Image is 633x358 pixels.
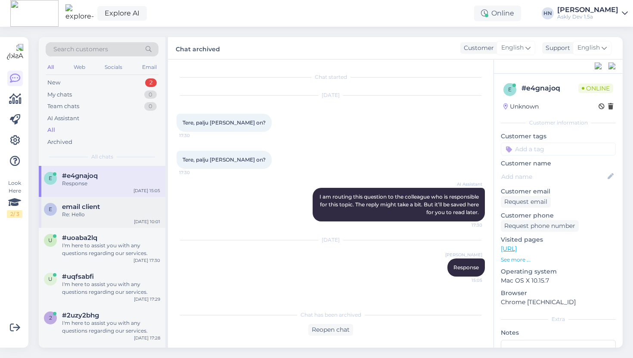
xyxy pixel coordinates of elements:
[521,83,578,93] div: # e4gnajoq
[453,264,479,271] span: Response
[177,91,485,99] div: [DATE]
[62,242,160,257] div: I'm here to assist you with any questions regarding our services.
[595,62,602,70] img: pd
[144,102,157,111] div: 0
[308,324,353,336] div: Reopen chat
[501,220,579,232] div: Request phone number
[91,153,113,161] span: All chats
[133,187,160,194] div: [DATE] 15:05
[501,172,606,181] input: Add name
[445,252,482,258] span: [PERSON_NAME]
[542,7,554,19] div: HN
[7,210,22,218] div: 2 / 3
[62,180,160,187] div: Response
[301,311,361,319] span: Chat has been archived
[47,126,55,134] div: All
[62,172,98,180] span: #e4gnajoq
[62,280,160,296] div: I'm here to assist you with any questions regarding our services.
[140,62,158,73] div: Email
[47,114,79,123] div: AI Assistant
[176,42,220,54] label: Chat archived
[501,132,616,141] p: Customer tags
[501,245,517,252] a: [URL]
[145,78,157,87] div: 2
[62,211,160,218] div: Re: Hello
[501,187,616,196] p: Customer email
[134,218,160,225] div: [DATE] 10:01
[177,73,485,81] div: Chat started
[557,6,618,13] div: [PERSON_NAME]
[46,62,56,73] div: All
[47,90,72,99] div: My chats
[501,119,616,127] div: Customer information
[179,169,211,176] span: 17:30
[62,311,99,319] span: #2uzy2bhg
[134,296,160,302] div: [DATE] 17:29
[557,13,618,20] div: Askly Dev 1.5a
[608,62,616,70] img: zendesk
[133,257,160,264] div: [DATE] 17:30
[47,78,60,87] div: New
[501,276,616,285] p: Mac OS X 10.15.7
[320,193,480,215] span: I am routing this question to the colleague who is responsible for this topic. The reply might ta...
[97,6,147,21] a: Explore AI
[501,143,616,156] input: Add a tag
[474,6,521,21] div: Online
[65,4,94,22] img: explore-ai
[72,62,87,73] div: Web
[501,328,616,337] p: Notes
[501,235,616,244] p: Visited pages
[501,289,616,298] p: Browser
[103,62,124,73] div: Socials
[450,222,482,228] span: 17:30
[53,45,108,54] span: Search customers
[134,335,160,341] div: [DATE] 17:28
[48,237,53,243] span: u
[7,179,22,218] div: Look Here
[557,6,628,20] a: [PERSON_NAME]Askly Dev 1.5a
[62,203,100,211] span: email client
[7,44,23,60] img: Askly Logo
[542,44,570,53] div: Support
[183,119,266,126] span: Tere, palju [PERSON_NAME] on?
[501,211,616,220] p: Customer phone
[450,277,482,283] span: 15:05
[501,196,551,208] div: Request email
[179,132,211,139] span: 17:30
[49,206,52,212] span: e
[501,315,616,323] div: Extra
[62,319,160,335] div: I'm here to assist you with any questions regarding our services.
[62,273,94,280] span: #uqfsabfi
[47,138,72,146] div: Archived
[460,44,494,53] div: Customer
[49,175,52,181] span: e
[48,276,53,282] span: u
[501,298,616,307] p: Chrome [TECHNICAL_ID]
[47,102,79,111] div: Team chats
[577,43,600,53] span: English
[503,102,539,111] div: Unknown
[501,256,616,264] p: See more ...
[501,43,524,53] span: English
[62,234,97,242] span: #uoaba2lq
[144,90,157,99] div: 0
[183,156,266,163] span: Tere, palju [PERSON_NAME] on?
[177,236,485,244] div: [DATE]
[450,181,482,187] span: AI Assistant
[501,267,616,276] p: Operating system
[49,314,52,321] span: 2
[578,84,613,93] span: Online
[501,159,616,168] p: Customer name
[508,86,512,93] span: e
